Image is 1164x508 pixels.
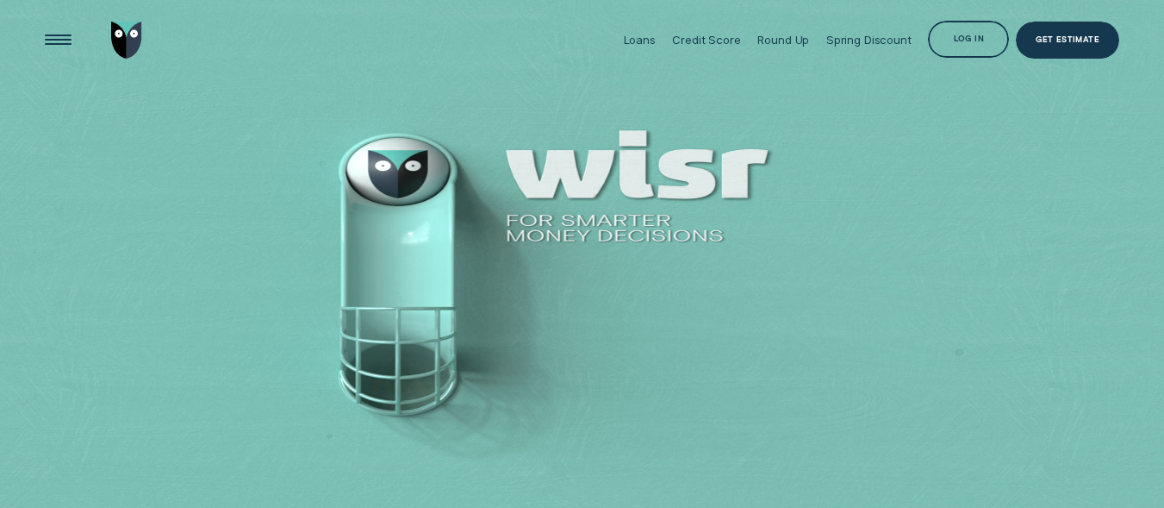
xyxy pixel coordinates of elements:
[757,33,809,47] div: Round Up
[40,22,76,58] button: Open Menu
[928,21,1009,57] button: Log in
[1016,22,1119,58] a: Get Estimate
[624,33,656,47] div: Loans
[826,33,912,47] div: Spring Discount
[672,33,740,47] div: Credit Score
[111,22,141,58] img: Wisr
